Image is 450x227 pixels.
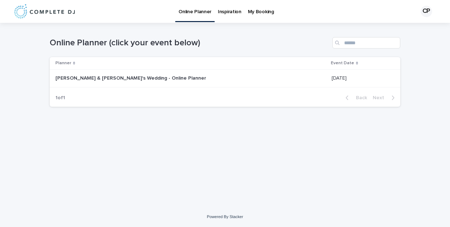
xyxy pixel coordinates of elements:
p: [DATE] [332,74,348,81]
div: CP [421,6,432,17]
p: [PERSON_NAME] & [PERSON_NAME]'s Wedding - Online Planner [55,74,207,81]
p: 1 of 1 [50,89,71,107]
p: Event Date [331,59,354,67]
tr: [PERSON_NAME] & [PERSON_NAME]'s Wedding - Online Planner[PERSON_NAME] & [PERSON_NAME]'s Wedding -... [50,70,400,87]
h1: Online Planner (click your event below) [50,38,329,48]
input: Search [332,37,400,49]
a: Powered By Stacker [207,215,243,219]
p: Planner [55,59,71,67]
img: 8nP3zCmvR2aWrOmylPw8 [14,4,75,19]
span: Next [373,95,388,100]
span: Back [352,95,367,100]
button: Back [340,95,370,101]
button: Next [370,95,400,101]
